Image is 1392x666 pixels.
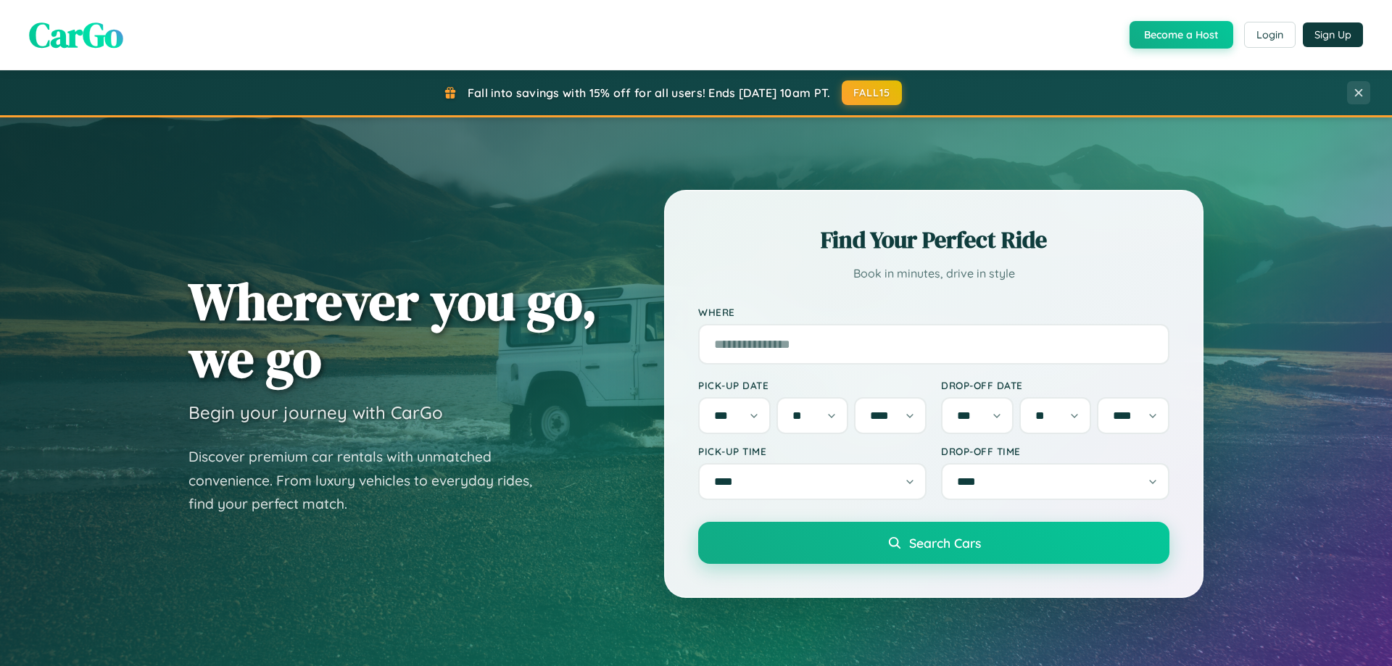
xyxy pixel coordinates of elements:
h3: Begin your journey with CarGo [188,401,443,423]
label: Pick-up Time [698,445,927,457]
button: Login [1244,22,1296,48]
label: Drop-off Time [941,445,1169,457]
button: Become a Host [1130,21,1233,49]
span: Search Cars [909,535,981,551]
label: Pick-up Date [698,379,927,391]
button: Search Cars [698,522,1169,564]
label: Drop-off Date [941,379,1169,391]
label: Where [698,306,1169,318]
span: CarGo [29,11,123,59]
button: Sign Up [1303,22,1363,47]
h1: Wherever you go, we go [188,272,597,387]
span: Fall into savings with 15% off for all users! Ends [DATE] 10am PT. [468,86,831,100]
h2: Find Your Perfect Ride [698,224,1169,256]
button: FALL15 [842,80,903,105]
p: Discover premium car rentals with unmatched convenience. From luxury vehicles to everyday rides, ... [188,445,551,516]
p: Book in minutes, drive in style [698,263,1169,284]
